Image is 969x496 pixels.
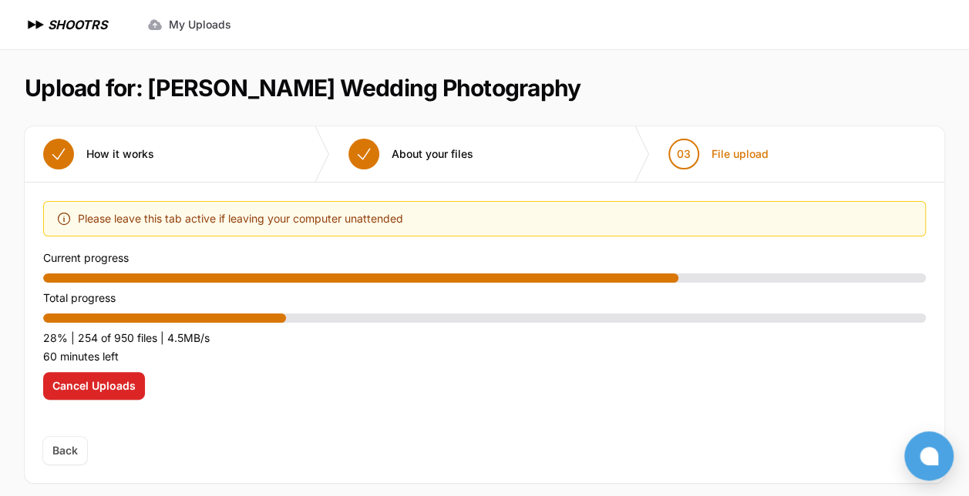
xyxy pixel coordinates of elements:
p: 60 minutes left [43,347,926,366]
a: SHOOTRS SHOOTRS [25,15,107,34]
p: Current progress [43,249,926,267]
button: 03 File upload [650,126,787,182]
span: Please leave this tab active if leaving your computer unattended [78,209,403,228]
span: How it works [86,146,154,162]
button: Open chat window [904,431,954,481]
span: File upload [712,146,769,162]
p: Total progress [43,289,926,307]
span: About your files [392,146,473,162]
button: About your files [330,126,492,182]
span: My Uploads [169,17,231,32]
span: Cancel Uploads [52,378,136,394]
img: SHOOTRS [25,15,48,34]
button: How it works [25,126,173,182]
h1: SHOOTRS [48,15,107,34]
span: 03 [677,146,691,162]
a: My Uploads [138,11,241,39]
button: Cancel Uploads [43,372,145,400]
p: 28% | 254 of 950 files | 4.5MB/s [43,329,926,347]
h1: Upload for: [PERSON_NAME] Wedding Photography [25,74,580,102]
